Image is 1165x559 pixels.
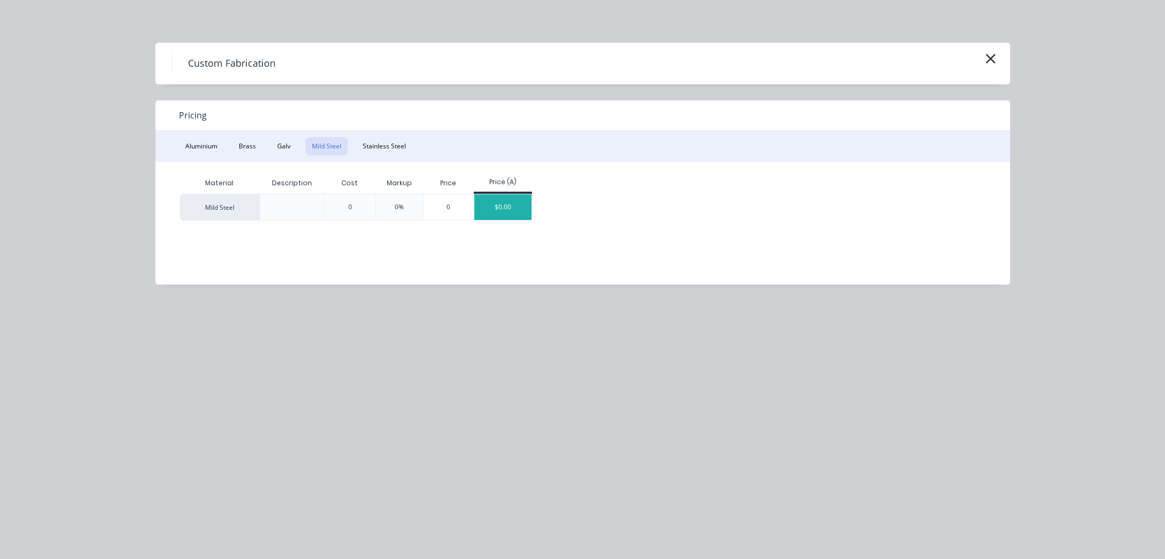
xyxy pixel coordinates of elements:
[263,170,320,196] div: Description
[306,137,348,155] button: Mild Steel
[423,172,474,194] div: Price
[232,137,262,155] button: Brass
[376,172,423,194] div: Markup
[171,53,292,74] h4: Custom Fabrication
[179,137,224,155] button: Aluminium
[271,137,297,155] button: Galv
[424,194,474,220] div: 0
[356,137,412,155] button: Stainless Steel
[474,177,532,187] div: Price (A)
[179,109,207,122] span: Pricing
[324,172,376,194] div: Cost
[348,202,352,212] div: 0
[395,202,404,212] div: 0%
[474,194,531,220] div: $0.00
[179,194,260,221] div: Mild Steel
[179,172,260,194] div: Material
